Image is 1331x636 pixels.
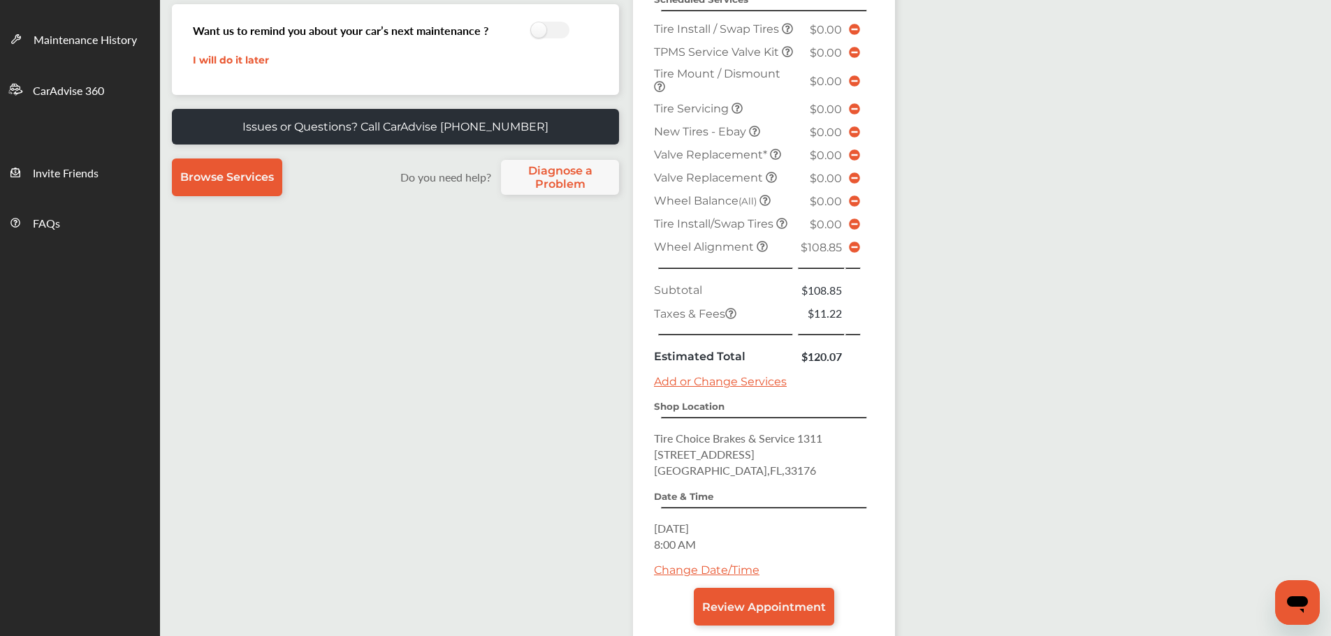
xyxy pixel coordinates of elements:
span: Maintenance History [34,31,137,50]
a: Maintenance History [1,13,159,64]
span: Wheel Alignment [654,240,757,253]
a: Diagnose a Problem [501,160,619,195]
span: Browse Services [180,170,274,184]
small: (All) [739,195,757,207]
span: Diagnose a Problem [508,164,612,191]
label: Do you need help? [393,169,497,185]
td: $11.22 [797,302,845,325]
span: New Tires - Ebay [654,125,749,138]
td: Subtotal [650,279,797,302]
span: $0.00 [810,149,842,162]
strong: Date & Time [654,491,713,502]
span: Wheel Balance [654,194,759,207]
span: Tire Mount / Dismount [654,67,780,80]
h3: Want us to remind you about your car’s next maintenance ? [193,22,488,38]
span: TPMS Service Valve Kit [654,45,782,59]
span: $0.00 [810,195,842,208]
span: Taxes & Fees [654,307,736,320]
span: Tire Install/Swap Tires [654,217,776,230]
a: Review Appointment [694,588,834,626]
td: $120.07 [797,345,845,368]
span: Valve Replacement* [654,148,770,161]
span: Tire Servicing [654,102,732,115]
span: $0.00 [810,172,842,185]
strong: Shop Location [654,401,725,412]
span: FAQs [33,215,60,233]
a: I will do it later [193,54,269,66]
span: Tire Install / Swap Tires [654,22,782,36]
span: $0.00 [810,23,842,36]
span: 8:00 AM [654,536,696,552]
span: Review Appointment [702,600,826,614]
span: Invite Friends [33,165,99,183]
span: $0.00 [810,218,842,231]
span: $0.00 [810,126,842,139]
span: Tire Choice Brakes & Service 1311 [654,430,822,446]
td: $108.85 [797,279,845,302]
span: $108.85 [801,241,842,254]
span: [GEOGRAPHIC_DATA] , FL , 33176 [654,462,816,478]
td: Estimated Total [650,345,797,368]
span: Valve Replacement [654,171,766,184]
span: $0.00 [810,75,842,88]
a: Change Date/Time [654,563,759,577]
span: CarAdvise 360 [33,82,104,101]
span: $0.00 [810,103,842,116]
span: [STREET_ADDRESS] [654,446,755,462]
span: [DATE] [654,520,689,536]
a: Issues or Questions? Call CarAdvise [PHONE_NUMBER] [172,109,619,145]
a: Add or Change Services [654,375,787,388]
iframe: Button to launch messaging window [1275,580,1320,625]
p: Issues or Questions? Call CarAdvise [PHONE_NUMBER] [242,120,548,133]
span: $0.00 [810,46,842,59]
a: Browse Services [172,158,282,196]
